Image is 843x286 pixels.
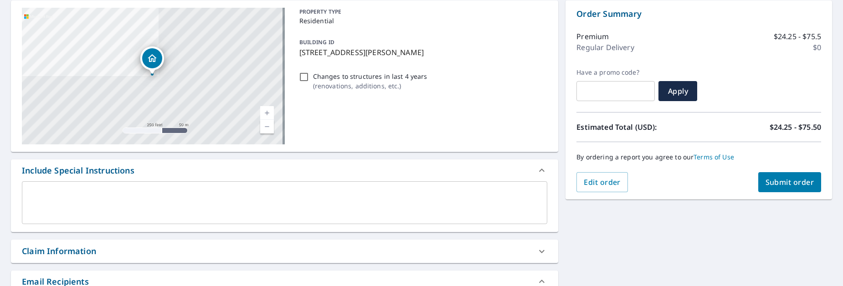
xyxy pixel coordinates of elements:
[576,68,655,77] label: Have a promo code?
[313,81,427,91] p: ( renovations, additions, etc. )
[813,42,821,53] p: $0
[140,46,164,75] div: Dropped pin, building 1, Residential property, 622 Shields St Bethlehem, PA 18015
[260,120,274,133] a: Current Level 17, Zoom Out
[576,31,609,42] p: Premium
[260,106,274,120] a: Current Level 17, Zoom In
[666,86,690,96] span: Apply
[299,16,544,26] p: Residential
[299,38,334,46] p: BUILDING ID
[11,159,558,181] div: Include Special Instructions
[299,47,544,58] p: [STREET_ADDRESS][PERSON_NAME]
[774,31,821,42] p: $24.25 - $75.5
[576,8,821,20] p: Order Summary
[584,177,621,187] span: Edit order
[694,153,734,161] a: Terms of Use
[576,122,699,133] p: Estimated Total (USD):
[770,122,821,133] p: $24.25 - $75.50
[576,42,634,53] p: Regular Delivery
[313,71,427,81] p: Changes to structures in last 4 years
[22,164,134,177] div: Include Special Instructions
[22,245,96,257] div: Claim Information
[576,153,821,161] p: By ordering a report you agree to our
[758,172,822,192] button: Submit order
[11,240,558,263] div: Claim Information
[299,8,544,16] p: PROPERTY TYPE
[576,172,628,192] button: Edit order
[766,177,814,187] span: Submit order
[658,81,697,101] button: Apply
